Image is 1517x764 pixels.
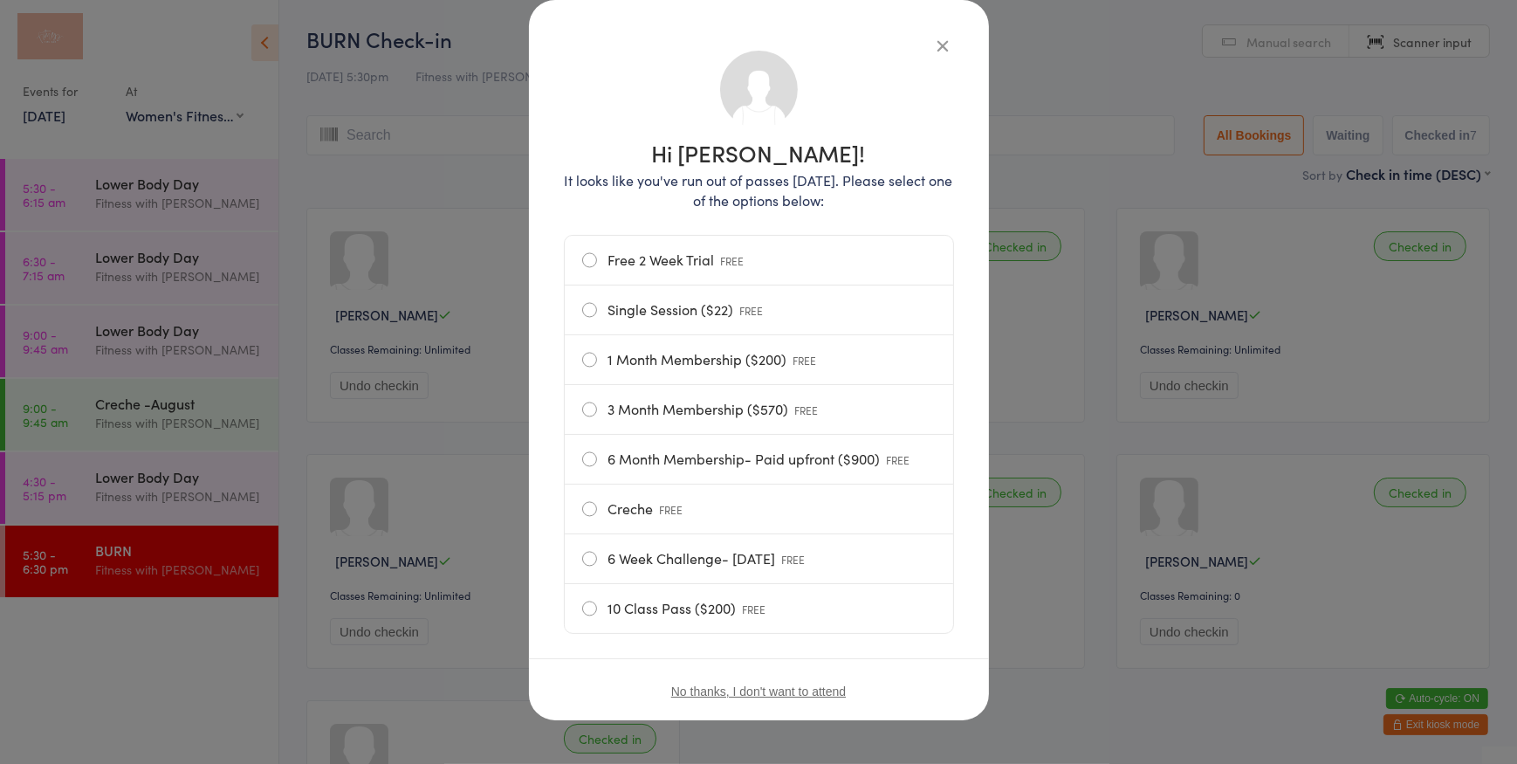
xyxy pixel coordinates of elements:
img: no_photo.png [718,49,800,130]
label: 1 Month Membership ($200) [582,335,936,384]
label: 6 Week Challenge- [DATE] [582,534,936,583]
label: Free 2 Week Trial [582,236,936,285]
span: FREE [793,353,817,368]
h1: Hi [PERSON_NAME]! [564,141,954,164]
label: 6 Month Membership- Paid upfront ($900) [582,435,936,484]
button: No thanks, I don't want to attend [671,685,846,699]
span: FREE [743,602,766,616]
span: FREE [795,403,819,417]
span: FREE [887,452,910,467]
p: It looks like you've run out of passes [DATE]. Please select one of the options below: [564,170,954,210]
span: FREE [782,552,806,567]
span: FREE [721,253,745,268]
span: FREE [660,502,683,517]
label: Creche [582,485,936,533]
label: 3 Month Membership ($570) [582,385,936,434]
label: Single Session ($22) [582,286,936,334]
span: FREE [740,303,764,318]
label: 10 Class Pass ($200) [582,584,936,633]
